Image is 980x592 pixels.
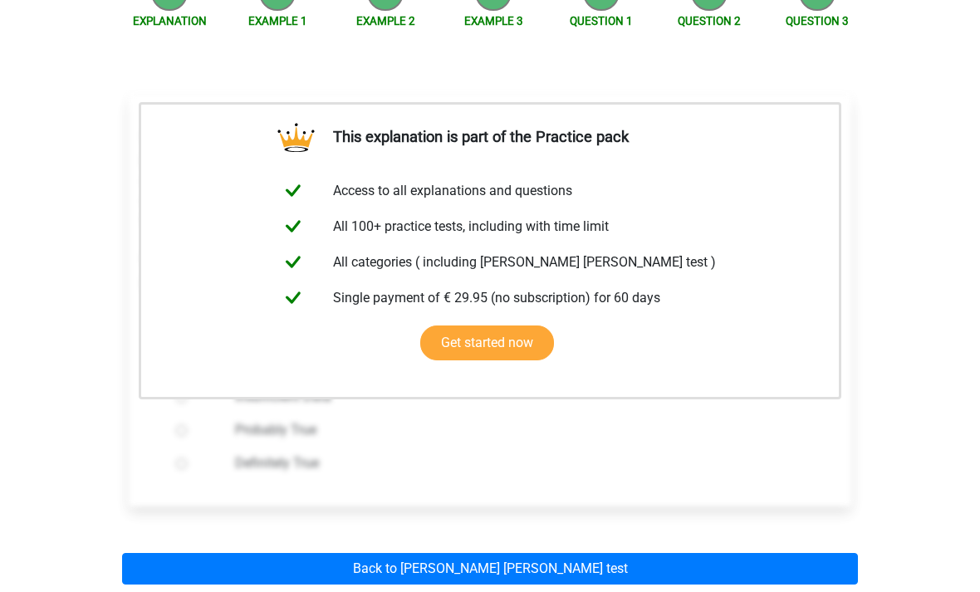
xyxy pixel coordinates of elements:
[356,16,415,28] a: Example 2
[235,421,798,441] label: Probably True
[570,16,633,28] a: Question 1
[122,554,858,585] a: Back to [PERSON_NAME] [PERSON_NAME] test
[235,454,798,474] label: Definitely True
[133,16,207,28] a: Explanation
[464,16,523,28] a: Example 3
[248,16,307,28] a: Example 1
[420,326,554,361] a: Get started now
[130,116,850,307] div: [PERSON_NAME] was always top of the class in math. She is still very good at math, but if she wan...
[786,16,849,28] a: Question 3
[678,16,741,28] a: Question 2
